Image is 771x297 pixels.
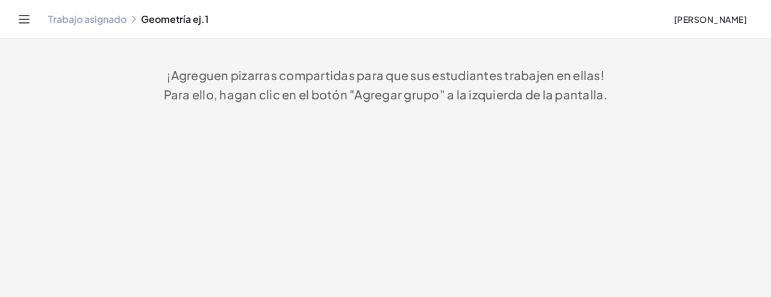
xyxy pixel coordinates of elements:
font: Para ello, hagan clic en el botón "Agregar grupo" a la izquierda de la pantalla. [164,87,608,102]
button: Cambiar navegación [14,10,34,29]
a: Trabajo asignado [48,13,126,25]
font: [PERSON_NAME] [674,14,747,25]
font: ¡Agreguen pizarras compartidas para que sus estudiantes trabajen en ellas! [167,67,604,83]
button: [PERSON_NAME] [664,8,757,30]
